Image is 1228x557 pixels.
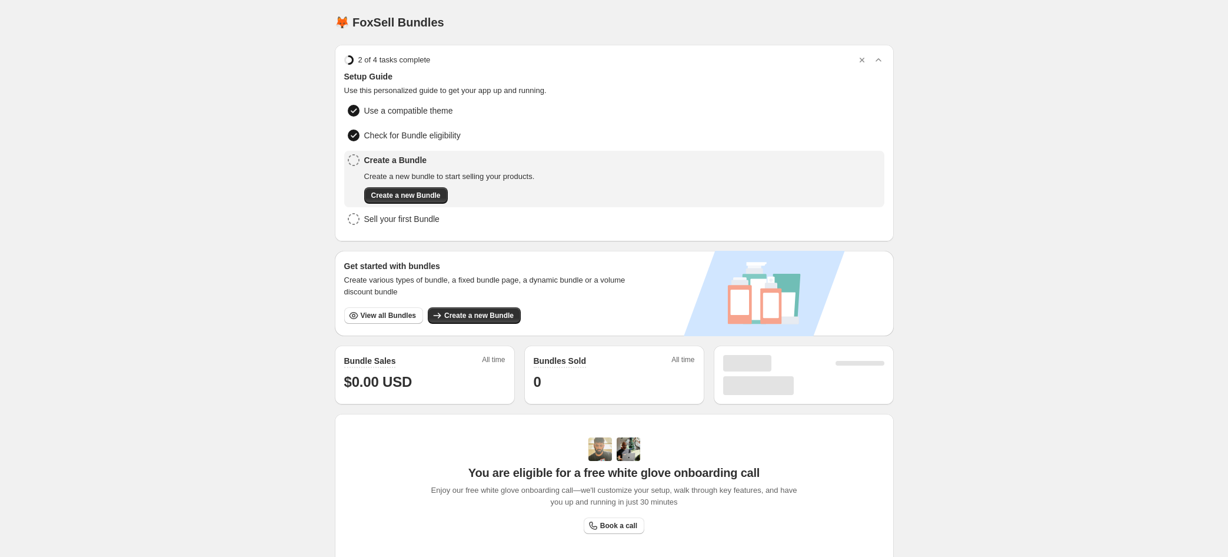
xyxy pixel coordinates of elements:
span: Check for Bundle eligibility [364,130,461,141]
h3: Get started with bundles [344,260,637,272]
h1: $0.00 USD [344,373,505,392]
span: Sell your first Bundle [364,213,440,225]
button: Create a new Bundle [364,187,448,204]
span: Create a Bundle [364,154,535,166]
h2: Bundle Sales [344,355,396,367]
span: Book a call [600,521,637,531]
span: Create a new Bundle [371,191,441,200]
span: Create various types of bundle, a fixed bundle page, a dynamic bundle or a volume discount bundle [344,274,637,298]
span: Setup Guide [344,71,884,82]
span: 2 of 4 tasks complete [358,54,431,66]
span: Enjoy our free white glove onboarding call—we'll customize your setup, walk through key features,... [425,485,803,508]
button: Create a new Bundle [428,307,521,324]
button: View all Bundles [344,307,423,324]
h2: Bundles Sold [534,355,586,367]
span: Use a compatible theme [364,105,453,117]
a: Book a call [584,518,644,534]
span: View all Bundles [361,311,416,320]
h1: 🦊 FoxSell Bundles [335,15,444,29]
span: You are eligible for a free white glove onboarding call [468,466,760,480]
span: Create a new bundle to start selling your products. [364,171,535,183]
span: All time [671,355,694,368]
span: All time [482,355,505,368]
span: Use this personalized guide to get your app up and running. [344,85,884,97]
img: Prakhar [617,437,640,461]
h1: 0 [534,373,695,392]
img: Adi [588,437,612,461]
span: Create a new Bundle [444,311,514,320]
